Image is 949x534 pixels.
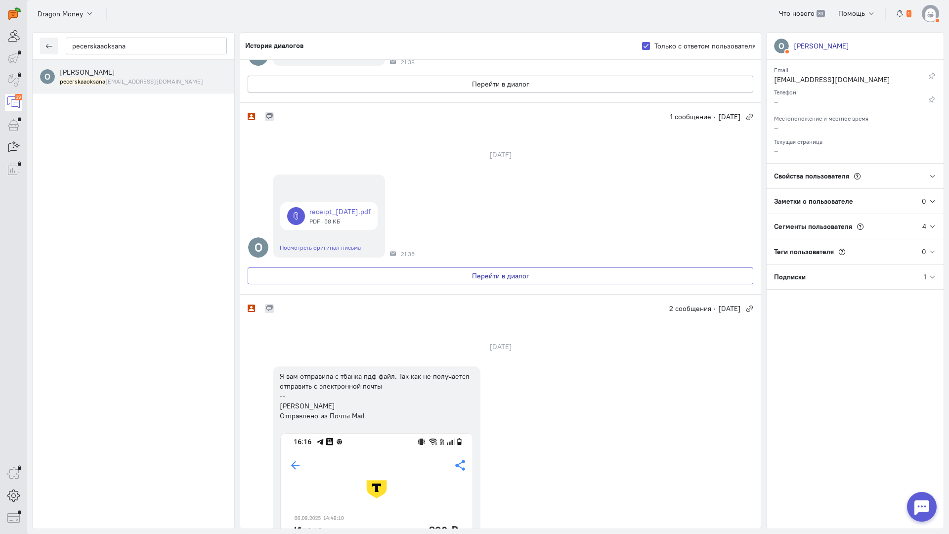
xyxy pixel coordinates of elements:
[248,267,753,284] button: Перейти в диалог
[60,78,105,85] mark: pecerskaaoksana
[718,304,741,313] span: [DATE]
[670,112,711,122] span: 1 сообщение
[774,86,796,96] small: Телефон
[15,94,22,100] div: 19
[906,10,911,18] span: 1
[838,9,865,18] span: Помощь
[922,247,926,257] div: 0
[60,68,115,77] span: Оксана Печерская
[248,76,753,92] button: Перейти в диалог
[401,59,415,66] span: 21:38
[778,41,784,51] text: О
[280,371,474,421] div: Я вам отправила с тбанка пдф файл. Так как не получается отправить с электронной почты -- [PERSON...
[922,5,939,22] img: default-v4.png
[774,112,936,123] div: Местоположение и местное время
[44,71,50,82] text: О
[922,222,926,231] div: 4
[774,5,830,22] a: Что нового 39
[833,5,881,22] button: Помощь
[669,304,711,313] span: 2 сообщения
[774,146,778,155] span: –
[774,247,834,256] span: Теги пользователя
[924,272,926,282] div: 1
[774,97,912,109] div: –
[891,5,917,22] button: 1
[38,9,83,19] span: Dragon Money
[255,48,262,63] text: О
[774,135,936,146] div: Текущая страница
[774,172,849,180] span: Свойства пользователя
[60,77,203,86] small: pecerskaaoksana568@gmail.com
[478,148,523,162] div: [DATE]
[774,123,778,132] span: –
[718,112,741,122] span: [DATE]
[767,189,922,214] div: Заметки о пользователе
[774,222,852,231] span: Сегменты пользователя
[5,94,22,111] a: 19
[280,244,361,251] a: Посмотреть оригинал письма
[8,7,21,20] img: carrot-quest.svg
[714,112,716,122] span: ·
[401,251,415,258] span: 21:36
[32,4,99,22] button: Dragon Money
[66,38,227,54] input: Поиск по имени, почте, телефону
[255,240,262,255] text: О
[774,75,912,87] div: [EMAIL_ADDRESS][DOMAIN_NAME]
[779,9,815,18] span: Что нового
[774,64,788,74] small: Email
[714,304,716,313] span: ·
[922,196,926,206] div: 0
[245,42,303,49] h5: История диалогов
[654,41,756,51] label: Только с ответом пользователя
[817,10,825,18] span: 39
[794,41,849,51] div: [PERSON_NAME]
[390,59,396,65] div: Почта
[767,265,924,289] div: Подписки
[478,340,523,354] div: [DATE]
[390,251,396,257] div: Почта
